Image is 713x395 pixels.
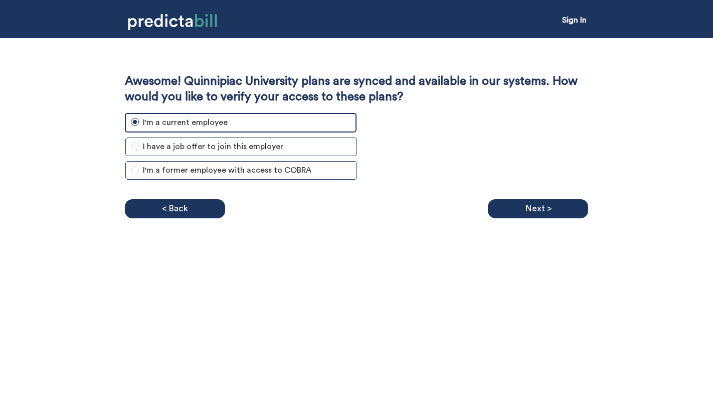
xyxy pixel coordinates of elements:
p: Awesome! Quinnipiac University plans are synced and available in our systems. How would you like ... [125,74,588,105]
p: < Back [162,201,188,216]
span: I'm a current employee [139,116,232,129]
a: Sign In [562,16,587,24]
span: I'm a former employee with access to COBRA [139,164,315,177]
p: Next > [525,201,552,216]
span: I have a job offer to join this employer [139,141,287,153]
